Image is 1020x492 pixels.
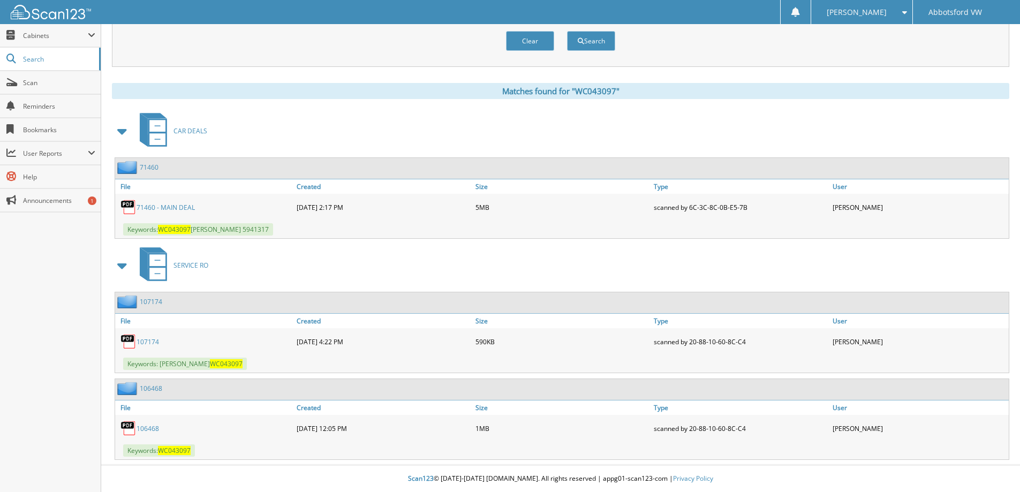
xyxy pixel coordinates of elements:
[294,196,473,218] div: [DATE] 2:17 PM
[673,474,713,483] a: Privacy Policy
[123,358,247,370] span: Keywords: [PERSON_NAME]
[830,331,1009,352] div: [PERSON_NAME]
[966,441,1020,492] iframe: Chat Widget
[120,334,137,350] img: PDF.png
[830,418,1009,439] div: [PERSON_NAME]
[473,179,652,194] a: Size
[137,424,159,433] a: 106468
[11,5,91,19] img: scan123-logo-white.svg
[117,295,140,308] img: folder2.png
[408,474,434,483] span: Scan123
[651,331,830,352] div: scanned by 20-88-10-60-8C-C4
[88,196,96,205] div: 1
[830,196,1009,218] div: [PERSON_NAME]
[133,110,207,152] a: CAR DEALS
[294,418,473,439] div: [DATE] 12:05 PM
[158,446,191,455] span: WC043097
[567,31,615,51] button: Search
[210,359,243,368] span: WC043097
[23,196,95,205] span: Announcements
[115,314,294,328] a: File
[651,418,830,439] div: scanned by 20-88-10-60-8C-C4
[123,444,195,457] span: Keywords:
[830,314,1009,328] a: User
[506,31,554,51] button: Clear
[173,126,207,135] span: CAR DEALS
[158,225,191,234] span: WC043097
[120,420,137,436] img: PDF.png
[23,149,88,158] span: User Reports
[123,223,273,236] span: Keywords: [PERSON_NAME] 5941317
[473,314,652,328] a: Size
[294,179,473,194] a: Created
[830,179,1009,194] a: User
[827,9,887,16] span: [PERSON_NAME]
[133,244,208,286] a: SERVICE RO
[173,261,208,270] span: SERVICE RO
[294,400,473,415] a: Created
[140,163,158,172] a: 71460
[117,382,140,395] img: folder2.png
[473,400,652,415] a: Size
[473,331,652,352] div: 590KB
[101,466,1020,492] div: © [DATE]-[DATE] [DOMAIN_NAME]. All rights reserved | appg01-scan123-com |
[112,83,1009,99] div: Matches found for "WC043097"
[23,31,88,40] span: Cabinets
[23,172,95,181] span: Help
[137,203,195,212] a: 71460 - MAIN DEAL
[140,297,162,306] a: 107174
[294,314,473,328] a: Created
[23,102,95,111] span: Reminders
[651,314,830,328] a: Type
[651,196,830,218] div: scanned by 6C-3C-8C-0B-E5-7B
[23,125,95,134] span: Bookmarks
[473,418,652,439] div: 1MB
[23,78,95,87] span: Scan
[294,331,473,352] div: [DATE] 4:22 PM
[651,179,830,194] a: Type
[651,400,830,415] a: Type
[928,9,982,16] span: Abbotsford VW
[137,337,159,346] a: 107174
[120,199,137,215] img: PDF.png
[23,55,94,64] span: Search
[473,196,652,218] div: 5MB
[140,384,162,393] a: 106468
[117,161,140,174] img: folder2.png
[115,400,294,415] a: File
[115,179,294,194] a: File
[830,400,1009,415] a: User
